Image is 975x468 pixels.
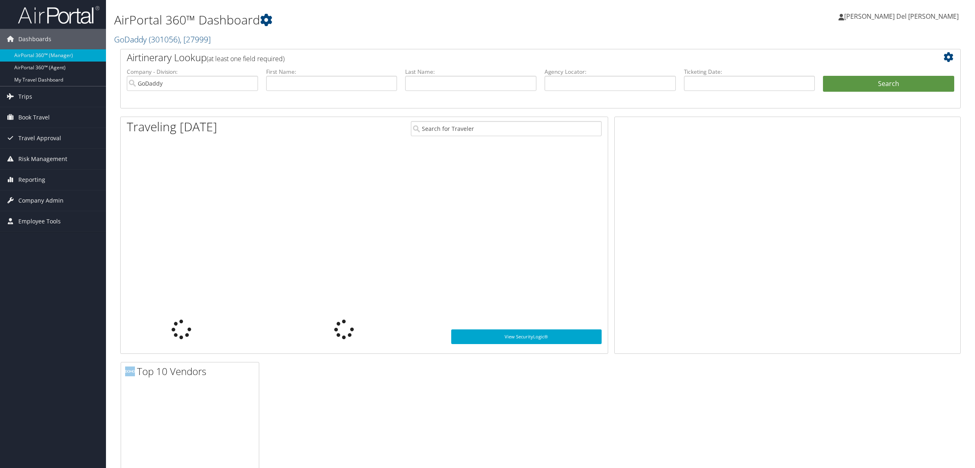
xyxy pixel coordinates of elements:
h1: AirPortal 360™ Dashboard [114,11,683,29]
span: Travel Approval [18,128,61,148]
span: Book Travel [18,107,50,128]
span: Trips [18,86,32,107]
img: domo-logo.png [125,366,135,376]
input: Search for Traveler [411,121,602,136]
label: Ticketing Date: [684,68,815,76]
label: First Name: [266,68,397,76]
span: Company Admin [18,190,64,211]
h1: Traveling [DATE] [127,118,217,135]
label: Agency Locator: [545,68,676,76]
span: Reporting [18,170,45,190]
span: (at least one field required) [207,54,285,63]
span: , [ 27999 ] [180,34,211,45]
span: [PERSON_NAME] Del [PERSON_NAME] [844,12,959,21]
img: airportal-logo.png [18,5,99,24]
label: Last Name: [405,68,536,76]
a: View SecurityLogic® [451,329,601,344]
h2: Airtinerary Lookup [127,51,884,64]
a: [PERSON_NAME] Del [PERSON_NAME] [838,4,967,29]
span: Risk Management [18,149,67,169]
span: Employee Tools [18,211,61,232]
h2: Top 10 Vendors [125,364,259,378]
span: ( 301056 ) [149,34,180,45]
a: GoDaddy [114,34,211,45]
label: Company - Division: [127,68,258,76]
button: Search [823,76,954,92]
span: Dashboards [18,29,51,49]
